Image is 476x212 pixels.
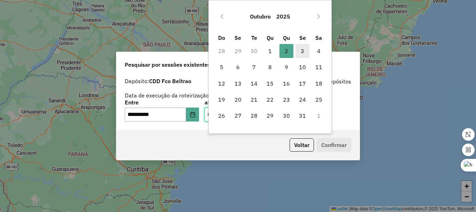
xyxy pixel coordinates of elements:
[279,76,293,90] span: 16
[279,109,293,123] span: 30
[231,93,245,107] span: 20
[125,98,199,107] label: Entre
[262,59,278,75] td: 8
[230,59,246,75] td: 6
[214,108,230,124] td: 26
[274,8,293,25] button: Choose Year
[295,109,309,123] span: 31
[149,78,191,85] strong: CDD Fco Beltrao
[246,92,262,108] td: 21
[263,76,277,90] span: 15
[294,43,310,59] td: 3
[246,59,262,75] td: 7
[230,43,246,59] td: 29
[262,108,278,124] td: 29
[263,93,277,107] span: 22
[215,60,229,74] span: 5
[215,109,229,123] span: 26
[216,11,228,22] button: Previous Month
[295,76,309,90] span: 17
[230,92,246,108] td: 20
[294,75,310,92] td: 17
[214,92,230,108] td: 19
[278,75,294,92] td: 16
[278,108,294,124] td: 30
[290,138,314,152] button: Voltar
[214,75,230,92] td: 12
[125,60,210,69] span: Pesquisar por sessões existentes
[299,34,306,41] span: Se
[263,60,277,74] span: 8
[247,76,261,90] span: 14
[247,93,261,107] span: 21
[279,44,293,58] span: 2
[263,44,277,58] span: 1
[267,34,274,41] span: Qu
[231,60,245,74] span: 6
[214,59,230,75] td: 5
[125,91,211,100] label: Data de execução da roteirização:
[251,34,257,41] span: Te
[310,92,327,108] td: 25
[278,59,294,75] td: 9
[246,108,262,124] td: 28
[310,75,327,92] td: 18
[230,75,246,92] td: 13
[278,92,294,108] td: 23
[247,8,274,25] button: Choose Month
[279,93,293,107] span: 23
[310,59,327,75] td: 11
[235,34,241,41] span: Se
[215,76,229,90] span: 12
[230,108,246,124] td: 27
[215,93,229,107] span: 19
[205,98,279,107] label: até
[312,44,326,58] span: 4
[312,93,326,107] span: 25
[283,34,290,41] span: Qu
[231,109,245,123] span: 27
[278,43,294,59] td: 2
[313,11,324,22] button: Next Month
[262,43,278,59] td: 1
[294,92,310,108] td: 24
[247,109,261,123] span: 28
[125,77,191,85] label: Depósito:
[218,34,225,41] span: Do
[262,75,278,92] td: 15
[310,108,327,124] td: 1
[295,93,309,107] span: 24
[246,43,262,59] td: 30
[312,76,326,90] span: 18
[231,76,245,90] span: 13
[262,92,278,108] td: 22
[294,108,310,124] td: 31
[295,60,309,74] span: 10
[294,59,310,75] td: 10
[214,43,230,59] td: 28
[279,60,293,74] span: 9
[186,108,199,122] button: Choose Date
[263,109,277,123] span: 29
[315,34,322,41] span: Sa
[247,60,261,74] span: 7
[295,44,309,58] span: 3
[246,75,262,92] td: 14
[310,43,327,59] td: 4
[312,60,326,74] span: 11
